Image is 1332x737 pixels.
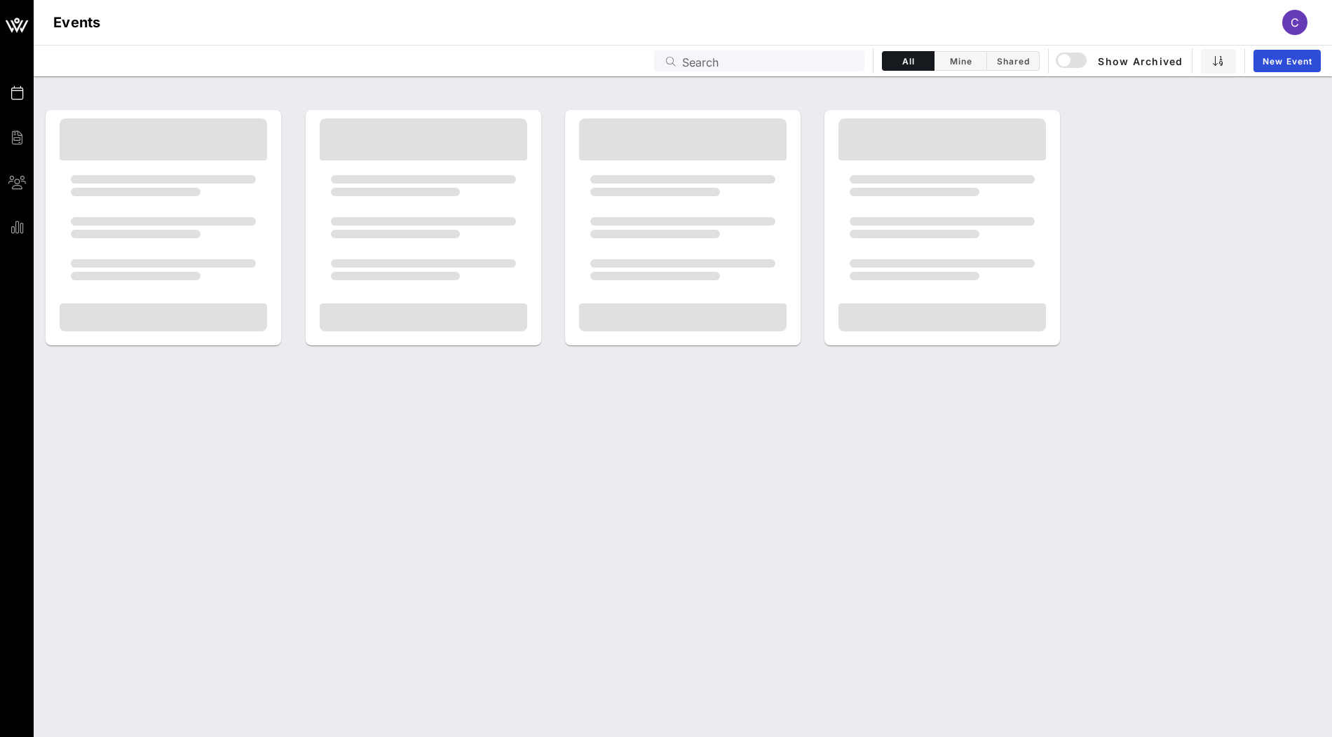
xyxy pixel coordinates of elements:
button: Shared [987,51,1040,71]
span: Shared [995,56,1031,67]
div: C [1282,10,1307,35]
span: All [891,56,925,67]
span: Mine [943,56,978,67]
h1: Events [53,11,101,34]
a: New Event [1253,50,1321,72]
button: All [882,51,935,71]
span: Show Archived [1058,53,1183,69]
span: New Event [1262,56,1312,67]
span: C [1291,15,1299,29]
button: Mine [935,51,987,71]
button: Show Archived [1057,48,1183,74]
